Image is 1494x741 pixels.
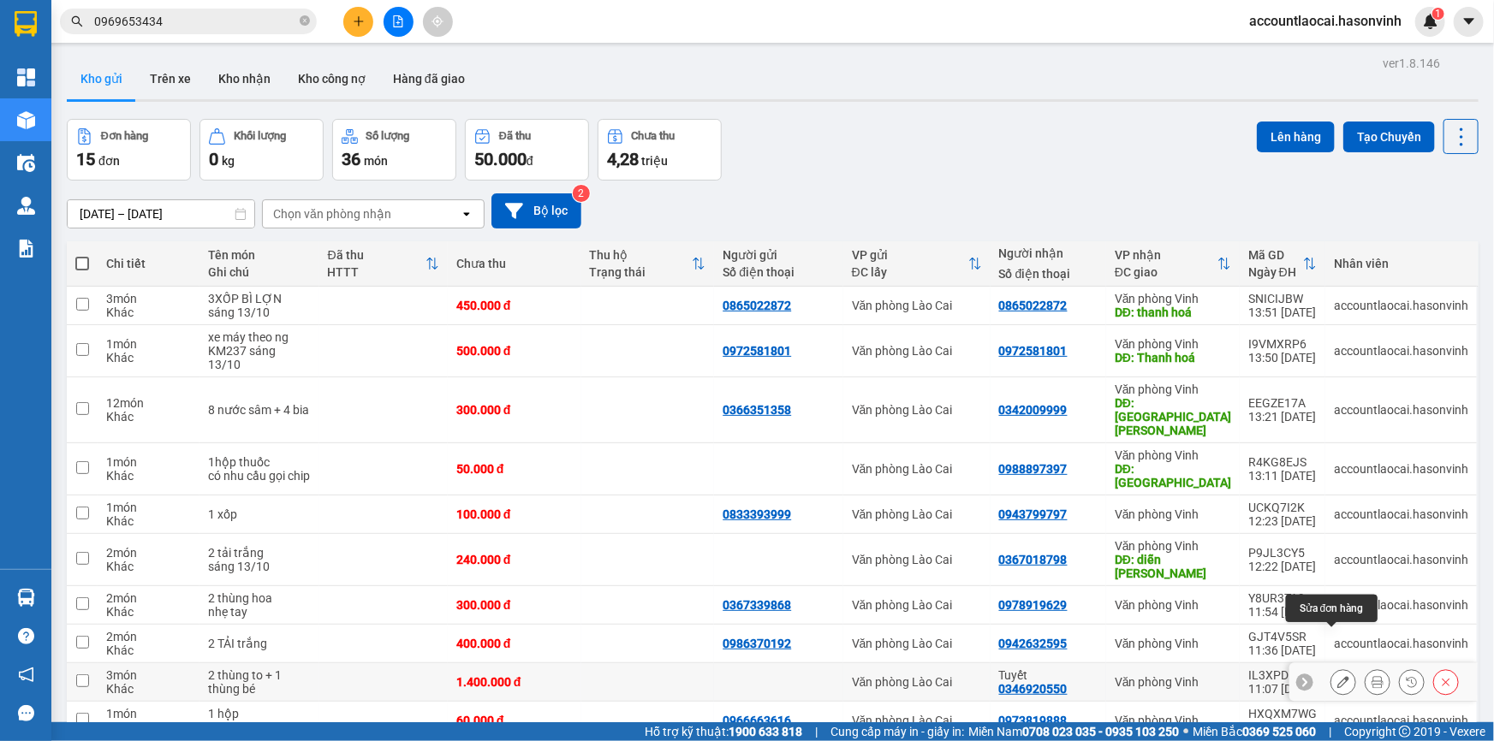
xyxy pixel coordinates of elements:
span: aim [432,15,443,27]
div: accountlaocai.hasonvinh [1334,344,1468,358]
div: Đã thu [499,130,531,142]
span: file-add [392,15,404,27]
div: Khác [106,305,191,319]
th: Toggle SortBy [1240,241,1325,287]
div: Nhân viên [1334,257,1468,270]
div: Số lượng [366,130,410,142]
div: 0346920550 [999,682,1068,696]
div: 3XỐP BÌ LỢN [208,292,311,305]
div: IL3XPDM2 [1248,668,1317,682]
div: Khác [106,605,191,619]
div: Chưa thu [456,257,573,270]
div: 12:22 [DATE] [1248,560,1317,573]
div: sáng 13/10 [208,305,311,319]
button: Đã thu50.000đ [465,119,589,181]
div: 13:50 [DATE] [1248,351,1317,365]
div: 1 món [106,501,191,514]
div: 500.000 đ [456,344,573,358]
th: Toggle SortBy [581,241,715,287]
div: 0973819888 [999,714,1068,727]
img: solution-icon [17,240,35,258]
div: Khác [106,560,191,573]
div: 13:51 [DATE] [1248,305,1317,319]
span: Cung cấp máy in - giấy in: [830,722,964,741]
span: | [815,722,818,741]
div: Văn phòng Vinh [1115,292,1231,305]
div: 2 thùng hoa [208,591,311,605]
span: đ [527,154,533,168]
div: 8 nước sâm + 4 bia [208,403,311,417]
button: Trên xe [136,58,205,99]
div: 1 hộp [208,707,311,720]
span: Hỗ trợ kỹ thuật: [645,722,802,741]
button: caret-down [1454,7,1484,37]
div: Tuyết [999,668,1098,682]
img: warehouse-icon [17,197,35,215]
div: UCKQ7I2K [1248,501,1317,514]
div: HTTT [328,265,426,279]
span: question-circle [18,628,34,644]
div: Đã thu [328,248,426,262]
div: Khác [106,643,191,657]
div: Khối lượng [234,130,286,142]
div: Văn phòng Vinh [1115,637,1231,650]
button: Tạo Chuyến [1343,122,1435,152]
div: Văn phòng Lào Cai [852,714,982,727]
div: 13:21 [DATE] [1248,410,1317,424]
div: 2 món [106,591,191,605]
span: 36 [342,149,360,169]
span: notification [18,667,34,683]
div: DĐ: thanh hoá [1115,305,1231,319]
div: 1 xốp [208,507,311,521]
div: Văn phòng Vinh [1115,337,1231,351]
div: DĐ: diễn châu [1115,553,1231,580]
div: nhẹ tay [208,605,311,619]
div: 1hộp thuốc [208,455,311,469]
div: xe máy theo ng KM237 sáng 13/10 [208,330,311,371]
div: Chi tiết [106,257,191,270]
div: Văn phòng Vinh [1115,539,1231,553]
button: Lên hàng [1257,122,1335,152]
div: R4KG8EJS [1248,455,1317,469]
div: accountlaocai.hasonvinh [1334,299,1468,312]
div: ĐC giao [1115,265,1217,279]
div: DĐ: Thanh hoá [1115,351,1231,365]
img: warehouse-icon [17,111,35,129]
div: Văn phòng Vinh [1115,507,1231,521]
span: 4,28 [607,149,639,169]
span: 15 [76,149,95,169]
div: DĐ: hà tĩnh [1115,462,1231,489]
div: 0865022872 [723,299,791,312]
div: 1 món [106,337,191,351]
button: plus [343,7,373,37]
div: Người gửi [723,248,834,262]
div: 0942632595 [999,637,1068,650]
div: Số điện thoại [999,267,1098,281]
input: Select a date range. [68,200,254,228]
div: 0972581801 [999,344,1068,358]
div: 13:11 [DATE] [1248,469,1317,483]
div: 100.000 đ [456,507,573,521]
div: Văn phòng Lào Cai [852,344,982,358]
img: dashboard-icon [17,68,35,86]
div: Sửa đơn hàng [1286,595,1378,622]
button: Khối lượng0kg [199,119,324,181]
div: 50.000 đ [456,462,573,476]
span: đơn [98,154,120,168]
div: Ghi chú [208,265,311,279]
span: close-circle [300,14,310,30]
b: [PERSON_NAME] (Vinh - Sapa) [72,21,257,87]
div: SNICIJBW [1248,292,1317,305]
button: Chưa thu4,28 triệu [598,119,722,181]
h1: Giao dọc đường [90,99,493,158]
div: Văn phòng Lào Cai [852,403,982,417]
div: ĐC lấy [852,265,968,279]
div: accountlaocai.hasonvinh [1334,714,1468,727]
div: Văn phòng Lào Cai [852,637,982,650]
div: Y8UR3TA9 [1248,591,1317,605]
div: 11:07 [DATE] [1248,682,1317,696]
span: ⚪️ [1183,728,1188,735]
div: accountlaocai.hasonvinh [1334,553,1468,566]
span: Miền Bắc [1193,722,1316,741]
span: triệu [641,154,668,168]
